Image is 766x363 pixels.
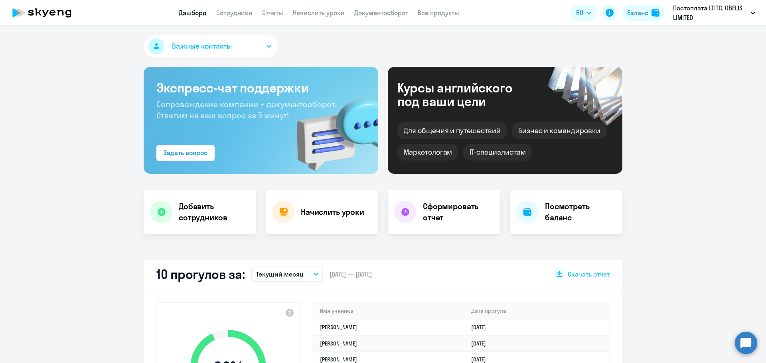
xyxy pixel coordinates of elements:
div: Для общения и путешествий [397,122,507,139]
span: Сопровождение компании + документооборот. Ответим на ваш вопрос за 5 минут! [156,99,337,120]
a: Сотрудники [216,9,253,17]
span: Важные контакты [172,41,232,51]
img: balance [651,9,659,17]
a: [DATE] [471,324,492,331]
span: [DATE] — [DATE] [330,270,372,279]
h2: 10 прогулов за: [156,266,245,282]
a: [DATE] [471,340,492,347]
div: Курсы английского под ваши цели [397,81,534,108]
th: Дата прогула [465,303,609,319]
h3: Экспресс-чат поддержки [156,80,365,96]
a: [PERSON_NAME] [320,340,357,347]
h4: Сформировать отчет [423,201,494,223]
a: [DATE] [471,356,492,363]
a: Дашборд [179,9,207,17]
a: Начислить уроки [293,9,345,17]
span: Скачать отчет [568,270,610,279]
a: Все продукты [418,9,459,17]
div: IT-специалистам [463,144,532,161]
div: Задать вопрос [164,148,207,157]
h4: Начислить уроки [301,206,364,218]
th: Имя ученика [314,303,465,319]
a: Документооборот [354,9,408,17]
button: Балансbalance [622,5,664,21]
div: Бизнес и командировки [512,122,607,139]
h4: Добавить сотрудников [179,201,250,223]
p: Постоплата LTITC, OBELIS LIMITED [673,3,747,22]
button: RU [571,5,597,21]
button: Текущий месяц [251,267,323,282]
div: Баланс [627,8,648,18]
button: Важные контакты [144,35,278,57]
button: Задать вопрос [156,145,215,161]
a: [PERSON_NAME] [320,356,357,363]
a: Отчеты [262,9,283,17]
div: Маркетологам [397,144,458,161]
h4: Посмотреть баланс [545,201,616,223]
img: bg-img [285,84,378,174]
span: RU [576,8,583,18]
button: Постоплата LTITC, OBELIS LIMITED [669,3,759,22]
p: Текущий месяц [256,269,304,279]
a: [PERSON_NAME] [320,324,357,331]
